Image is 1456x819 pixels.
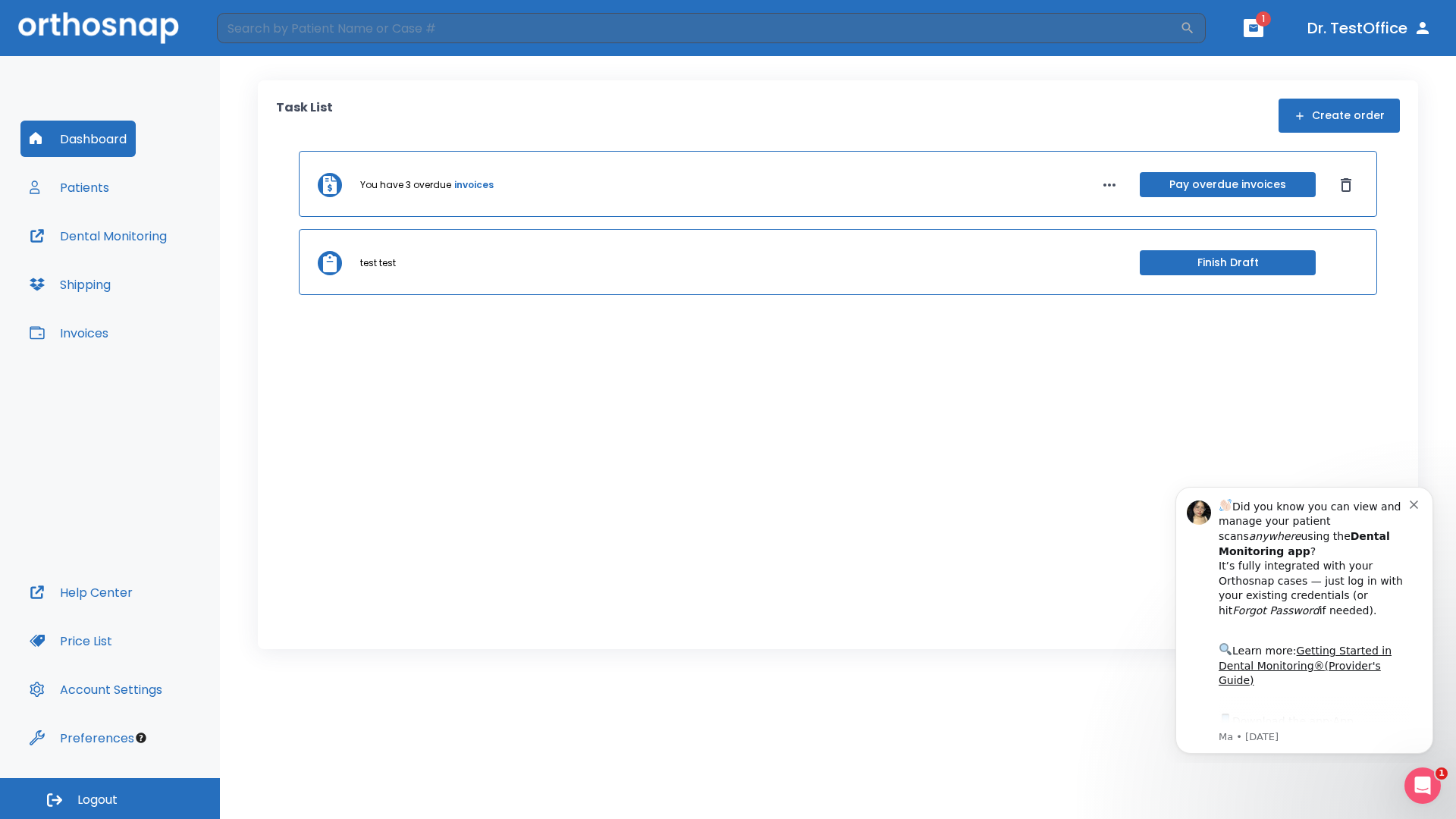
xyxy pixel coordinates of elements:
[276,99,333,133] p: Task List
[66,238,257,315] div: Download the app: | ​ Let us know if you need help getting started!
[20,671,171,708] button: Account Settings
[20,315,118,351] button: Invoices
[1256,11,1271,27] span: 1
[360,256,396,270] p: test test
[257,24,269,36] button: Dismiss notification
[20,169,118,206] button: Patients
[1404,767,1441,804] iframe: Intercom live chat
[20,574,142,610] button: Help Center
[1334,173,1358,197] button: Dismiss
[454,178,494,192] a: invoices
[1279,99,1400,133] button: Create order
[1153,473,1456,763] iframe: Intercom notifications message
[77,792,118,808] span: Logout
[134,731,148,745] div: Tooltip anchor
[20,266,120,303] button: Shipping
[20,121,136,157] button: Dashboard
[1436,767,1448,780] span: 1
[1140,250,1316,275] button: Finish Draft
[18,12,179,43] img: Orthosnap
[217,13,1180,43] input: Search by Patient Name or Case #
[1301,14,1438,42] button: Dr. TestOffice
[66,257,257,271] p: Message from Ma, sent 8w ago
[1140,172,1316,197] button: Pay overdue invoices
[360,178,451,192] p: You have 3 overdue
[66,242,201,269] a: App Store
[20,720,143,756] button: Preferences
[20,218,176,254] button: Dental Monitoring
[20,623,121,659] button: Price List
